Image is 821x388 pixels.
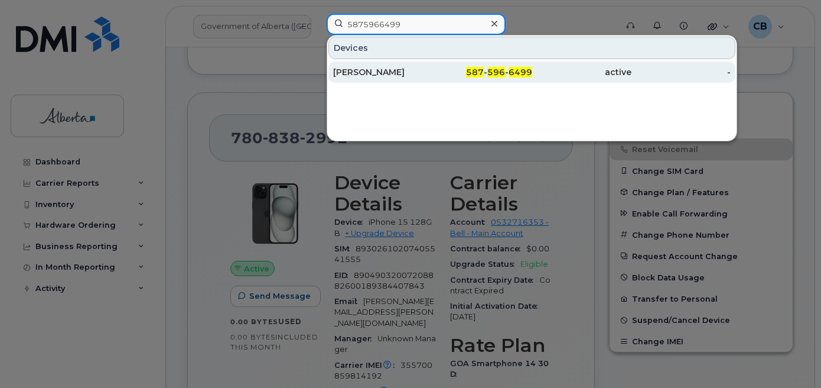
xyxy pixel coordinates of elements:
[509,67,532,77] span: 6499
[532,66,631,78] div: active
[327,14,506,35] input: Find something...
[631,66,731,78] div: -
[333,66,432,78] div: [PERSON_NAME]
[487,67,505,77] span: 596
[328,62,735,83] a: [PERSON_NAME]587-596-6499active-
[466,67,484,77] span: 587
[328,37,735,59] div: Devices
[432,66,532,78] div: - -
